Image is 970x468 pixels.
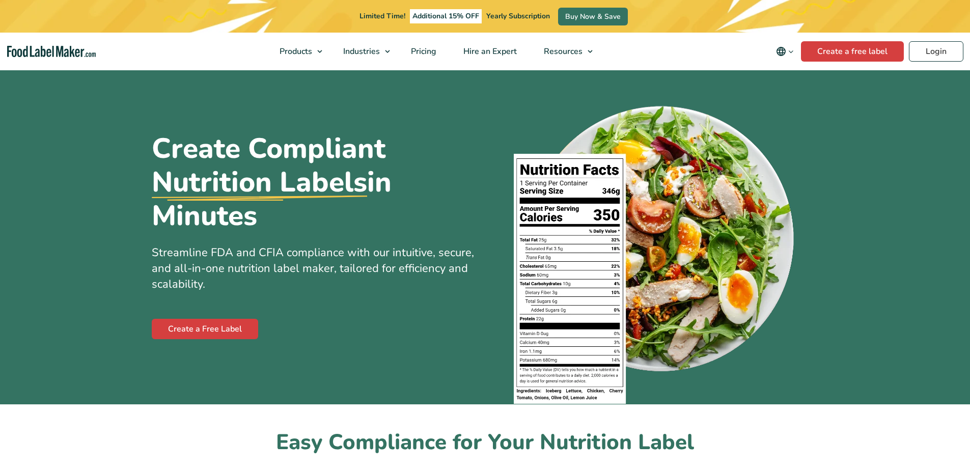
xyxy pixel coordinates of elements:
[152,429,819,457] h2: Easy Compliance for Your Nutrition Label
[276,46,313,57] span: Products
[909,41,963,62] a: Login
[152,319,258,339] a: Create a Free Label
[486,11,550,21] span: Yearly Subscription
[340,46,381,57] span: Industries
[7,46,96,58] a: Food Label Maker homepage
[801,41,904,62] a: Create a free label
[514,99,797,404] img: A plate of food with a nutrition facts label on top of it.
[152,245,474,292] span: Streamline FDA and CFIA compliance with our intuitive, secure, and all-in-one nutrition label mak...
[531,33,598,70] a: Resources
[152,132,478,233] h1: Create Compliant in Minutes
[266,33,327,70] a: Products
[152,166,367,199] u: Nutrition Labels
[330,33,395,70] a: Industries
[359,11,405,21] span: Limited Time!
[410,9,482,23] span: Additional 15% OFF
[408,46,437,57] span: Pricing
[460,46,518,57] span: Hire an Expert
[398,33,448,70] a: Pricing
[558,8,628,25] a: Buy Now & Save
[450,33,528,70] a: Hire an Expert
[541,46,584,57] span: Resources
[769,41,801,62] button: Change language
